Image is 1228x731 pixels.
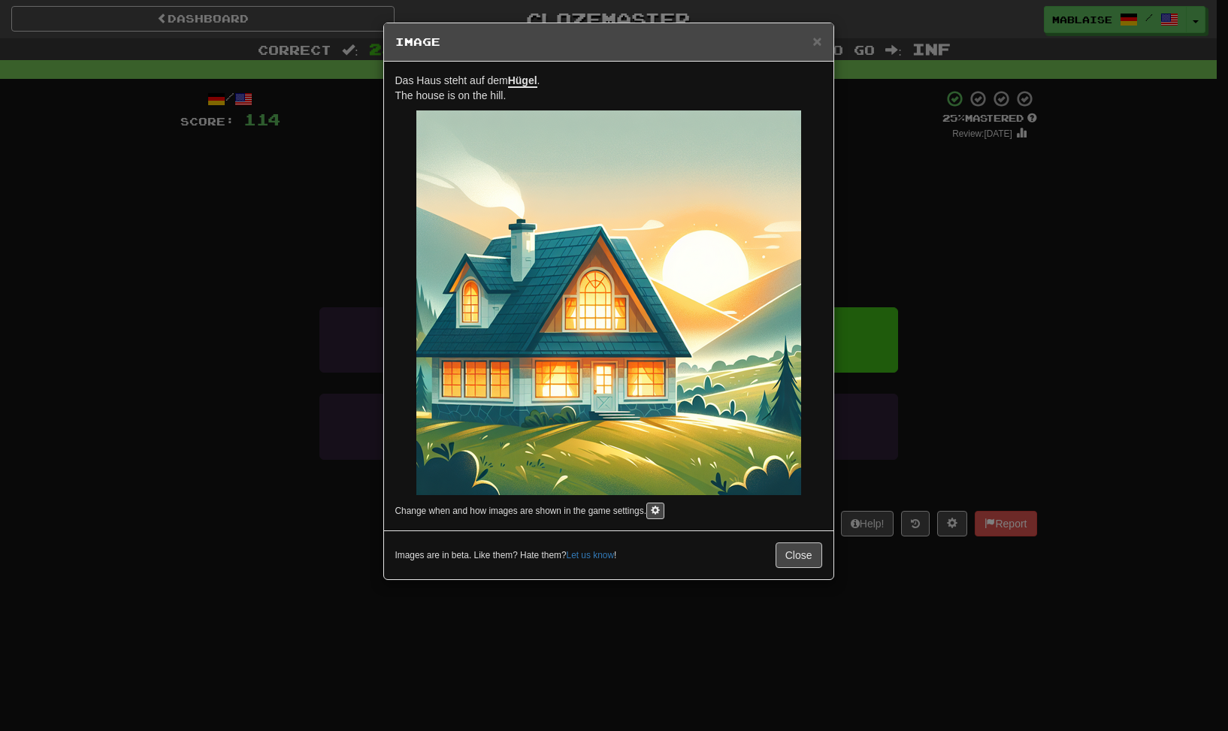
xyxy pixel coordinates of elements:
small: Change when and how images are shown in the game settings. [395,506,646,516]
button: Close [776,542,822,568]
a: Let us know [567,550,614,560]
h5: Image [395,35,822,50]
span: × [812,32,821,50]
button: Close [812,33,821,49]
small: Images are in beta. Like them? Hate them? ! [395,549,617,562]
img: 25cae968-0204-41f2-857f-fc5b210c1b63.small.png [416,110,801,495]
u: Hügel [508,74,537,88]
p: The house is on the hill. [395,73,822,103]
span: Das Haus steht auf dem . [395,74,540,88]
